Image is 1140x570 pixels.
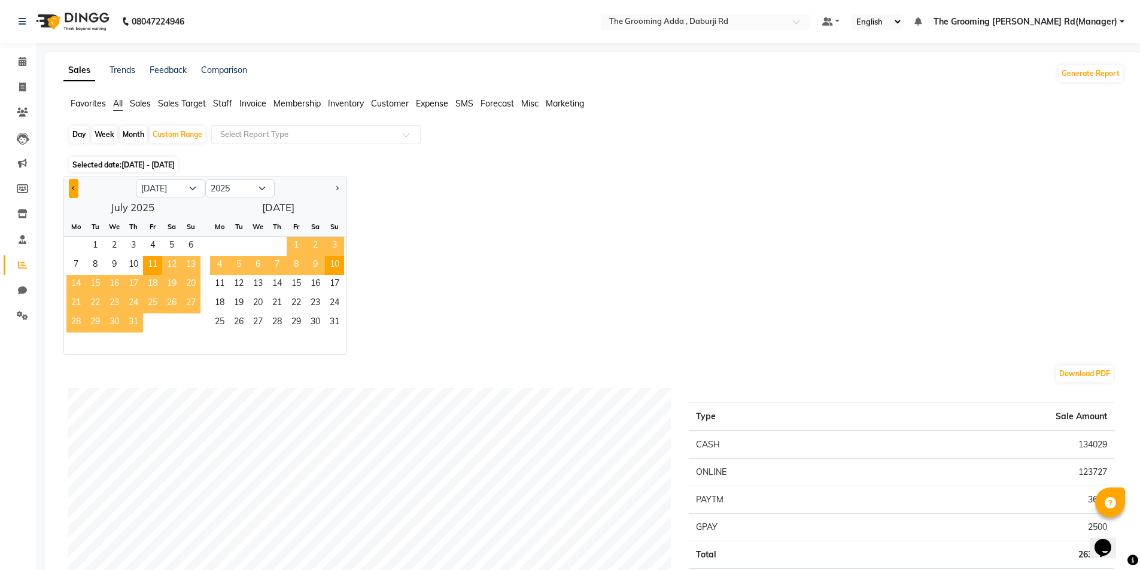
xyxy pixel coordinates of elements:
span: 27 [181,294,200,313]
span: 15 [287,275,306,294]
span: 22 [287,294,306,313]
span: 26 [229,313,248,333]
span: 13 [248,275,267,294]
div: Tuesday, August 19, 2025 [229,294,248,313]
span: 5 [229,256,248,275]
span: 17 [325,275,344,294]
span: Selected date: [69,157,178,172]
img: logo [31,5,113,38]
span: 19 [162,275,181,294]
div: Mo [210,217,229,236]
span: All [113,98,123,109]
div: Friday, August 29, 2025 [287,313,306,333]
td: CASH [689,431,861,459]
div: Sunday, August 24, 2025 [325,294,344,313]
div: We [248,217,267,236]
div: Thursday, July 24, 2025 [124,294,143,313]
div: Saturday, July 19, 2025 [162,275,181,294]
span: 22 [86,294,105,313]
div: Tuesday, August 5, 2025 [229,256,248,275]
span: 5 [162,237,181,256]
span: Favorites [71,98,106,109]
span: 31 [124,313,143,333]
div: Saturday, August 16, 2025 [306,275,325,294]
a: Sales [63,60,95,81]
span: 17 [124,275,143,294]
span: 21 [66,294,86,313]
span: 30 [306,313,325,333]
div: Tuesday, July 29, 2025 [86,313,105,333]
span: 4 [143,237,162,256]
span: 8 [287,256,306,275]
span: 16 [105,275,124,294]
span: Expense [416,98,448,109]
div: Monday, August 4, 2025 [210,256,229,275]
div: Wednesday, August 13, 2025 [248,275,267,294]
div: Tuesday, August 12, 2025 [229,275,248,294]
div: Thursday, July 17, 2025 [124,275,143,294]
span: 30 [105,313,124,333]
div: We [105,217,124,236]
span: Misc [521,98,539,109]
div: Saturday, August 2, 2025 [306,237,325,256]
span: 20 [248,294,267,313]
span: 15 [86,275,105,294]
span: 4 [210,256,229,275]
div: Tuesday, July 15, 2025 [86,275,105,294]
div: Wednesday, July 2, 2025 [105,237,124,256]
div: Friday, July 4, 2025 [143,237,162,256]
div: Sunday, July 27, 2025 [181,294,200,313]
span: Membership [273,98,321,109]
th: Sale Amount [861,403,1114,431]
div: Wednesday, July 23, 2025 [105,294,124,313]
div: Sunday, July 6, 2025 [181,237,200,256]
span: 28 [267,313,287,333]
div: Monday, August 11, 2025 [210,275,229,294]
span: 25 [210,313,229,333]
div: Friday, August 15, 2025 [287,275,306,294]
span: Invoice [239,98,266,109]
div: Saturday, August 30, 2025 [306,313,325,333]
div: Thursday, August 7, 2025 [267,256,287,275]
span: 25 [143,294,162,313]
div: Saturday, August 9, 2025 [306,256,325,275]
div: Week [92,126,117,143]
span: 24 [124,294,143,313]
span: 7 [267,256,287,275]
button: Download PDF [1056,365,1113,382]
span: 3 [124,237,143,256]
td: 134029 [861,431,1114,459]
div: Sunday, August 10, 2025 [325,256,344,275]
td: GPAY [689,514,861,541]
span: Inventory [328,98,364,109]
span: 1 [86,237,105,256]
span: Marketing [546,98,584,109]
div: Sunday, August 3, 2025 [325,237,344,256]
span: 28 [66,313,86,333]
span: 2 [306,237,325,256]
td: 263906 [861,541,1114,569]
div: Th [267,217,287,236]
select: Select month [136,179,205,197]
span: 14 [267,275,287,294]
div: Wednesday, August 20, 2025 [248,294,267,313]
span: 14 [66,275,86,294]
span: 18 [210,294,229,313]
span: 31 [325,313,344,333]
span: 1 [287,237,306,256]
td: 123727 [861,459,1114,486]
span: 29 [287,313,306,333]
div: Monday, July 21, 2025 [66,294,86,313]
div: Tuesday, July 8, 2025 [86,256,105,275]
button: Previous month [69,179,78,198]
div: Custom Range [150,126,205,143]
span: The Grooming [PERSON_NAME] Rd(Manager) [934,16,1117,28]
span: 11 [143,256,162,275]
a: Feedback [150,65,187,75]
div: Tuesday, July 22, 2025 [86,294,105,313]
div: Thursday, July 3, 2025 [124,237,143,256]
div: Thursday, August 14, 2025 [267,275,287,294]
span: 23 [306,294,325,313]
div: Mo [66,217,86,236]
div: Monday, July 7, 2025 [66,256,86,275]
